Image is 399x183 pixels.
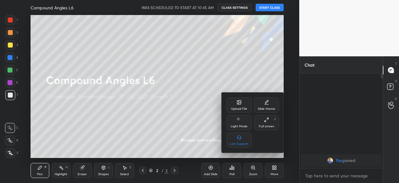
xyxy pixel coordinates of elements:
[231,125,248,128] div: Light Mode
[259,125,274,128] div: Full screen
[230,142,248,145] div: Live Support
[231,107,247,110] div: Upload File
[258,107,275,110] div: Slide theme
[274,118,276,121] div: F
